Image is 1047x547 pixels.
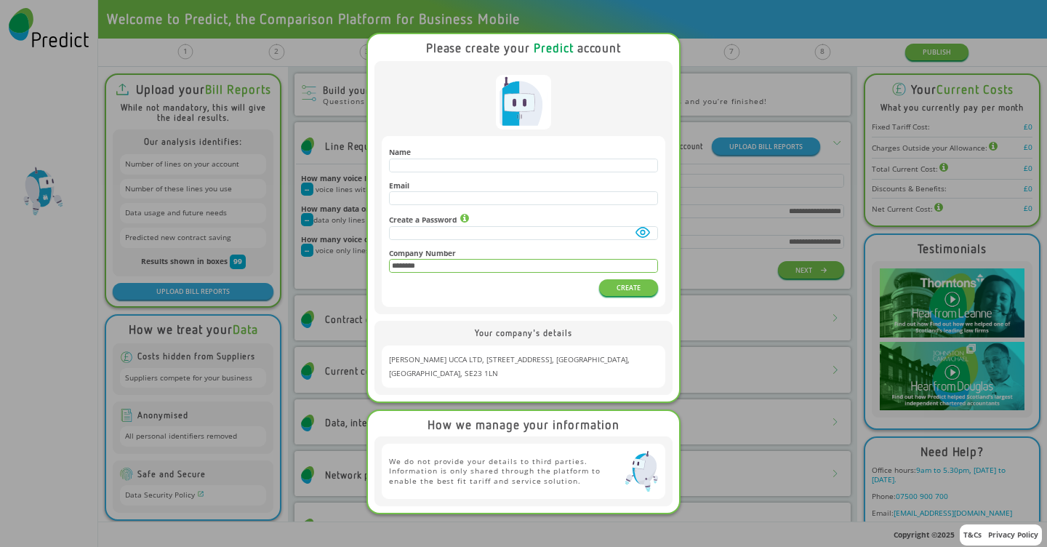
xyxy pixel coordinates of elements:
img: Predict Mobile [496,75,550,129]
div: How we manage your information [428,418,619,431]
div: Your company's details [382,328,665,345]
span: SE23 1LN [465,368,498,378]
span: [STREET_ADDRESS] [486,354,556,364]
span: Predict [534,40,574,55]
h4: Company Number [389,249,658,257]
a: Privacy Policy [988,530,1038,540]
span: [GEOGRAPHIC_DATA] [389,368,465,378]
span: [PERSON_NAME] UCCA LTD [389,354,486,364]
a: T&Cs [963,530,982,540]
button: CREATE [599,279,658,296]
h4: Email [389,181,658,190]
img: Predict Mobile [625,451,658,492]
span: [GEOGRAPHIC_DATA] [556,354,630,364]
b: Please create your account [426,40,622,55]
h4: Create a Password [389,214,658,224]
h4: Name [389,148,658,156]
div: We do not provide your details to third parties. Information is only shared through the platform ... [389,451,658,492]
